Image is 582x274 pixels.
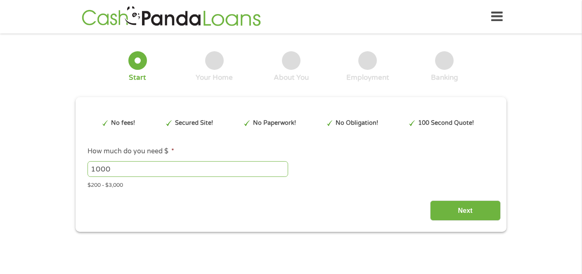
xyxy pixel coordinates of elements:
[111,119,135,128] p: No fees!
[88,147,174,156] label: How much do you need $
[196,73,233,82] div: Your Home
[129,73,146,82] div: Start
[274,73,309,82] div: About You
[88,179,494,190] div: $200 - $3,000
[418,119,474,128] p: 100 Second Quote!
[430,200,501,221] input: Next
[431,73,458,82] div: Banking
[79,5,263,29] img: GetLoanNow Logo
[346,73,389,82] div: Employment
[175,119,213,128] p: Secured Site!
[253,119,296,128] p: No Paperwork!
[336,119,378,128] p: No Obligation!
